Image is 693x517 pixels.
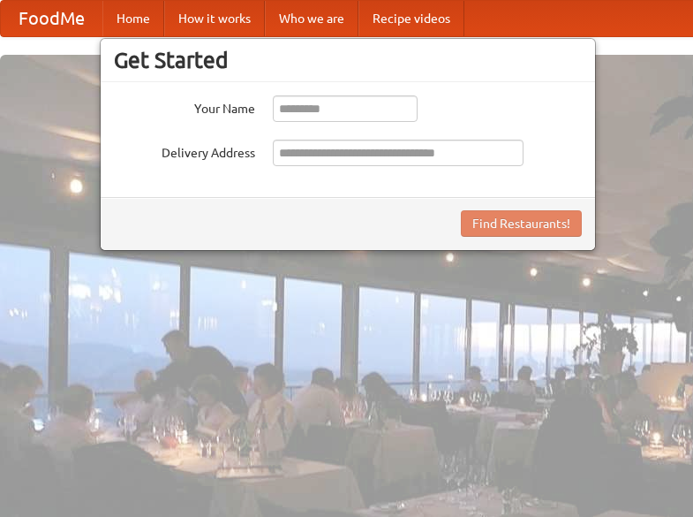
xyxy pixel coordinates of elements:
[358,1,464,36] a: Recipe videos
[461,210,582,237] button: Find Restaurants!
[265,1,358,36] a: Who we are
[1,1,102,36] a: FoodMe
[102,1,164,36] a: Home
[114,95,255,118] label: Your Name
[114,140,255,162] label: Delivery Address
[114,47,582,73] h3: Get Started
[164,1,265,36] a: How it works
